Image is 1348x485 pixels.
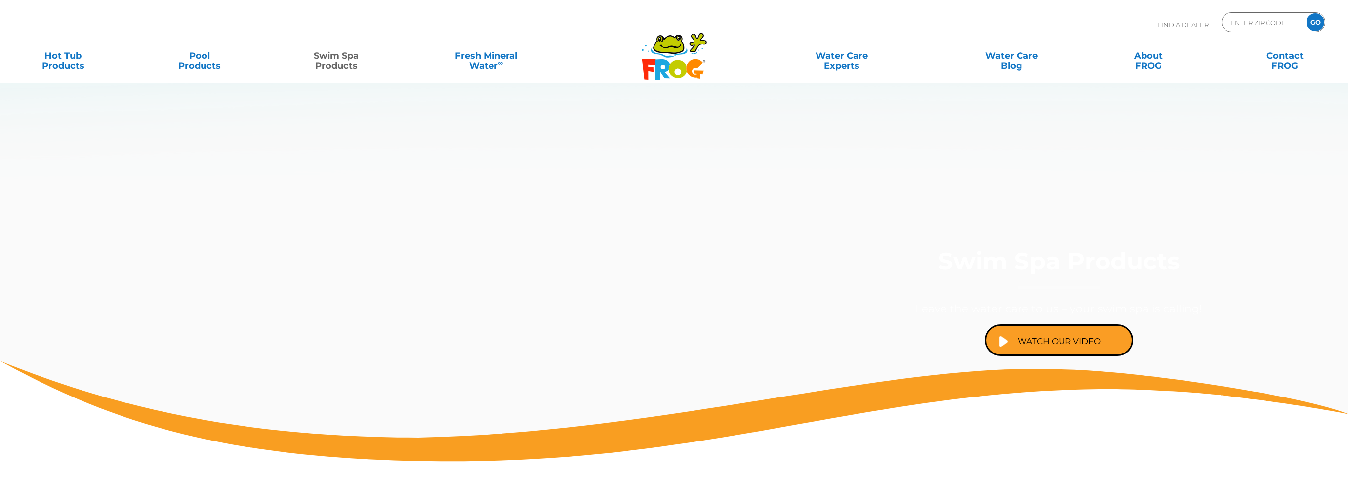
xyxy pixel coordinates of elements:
[10,46,116,66] a: Hot TubProducts
[1232,46,1338,66] a: ContactFROG
[147,46,253,66] a: PoolProducts
[756,46,929,66] a: Water CareExperts
[498,59,503,67] sup: ∞
[636,20,712,80] img: Frog Products Logo
[420,46,553,66] a: Fresh MineralWater∞
[1095,46,1201,66] a: AboutFROG
[1025,372,1092,396] a: Find a Dealer
[959,46,1065,66] a: Water CareBlog
[1307,13,1324,31] input: GO
[1157,12,1209,37] p: Find A Dealer
[283,46,389,66] a: Swim SpaProducts
[985,324,1133,356] a: Watch Our Video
